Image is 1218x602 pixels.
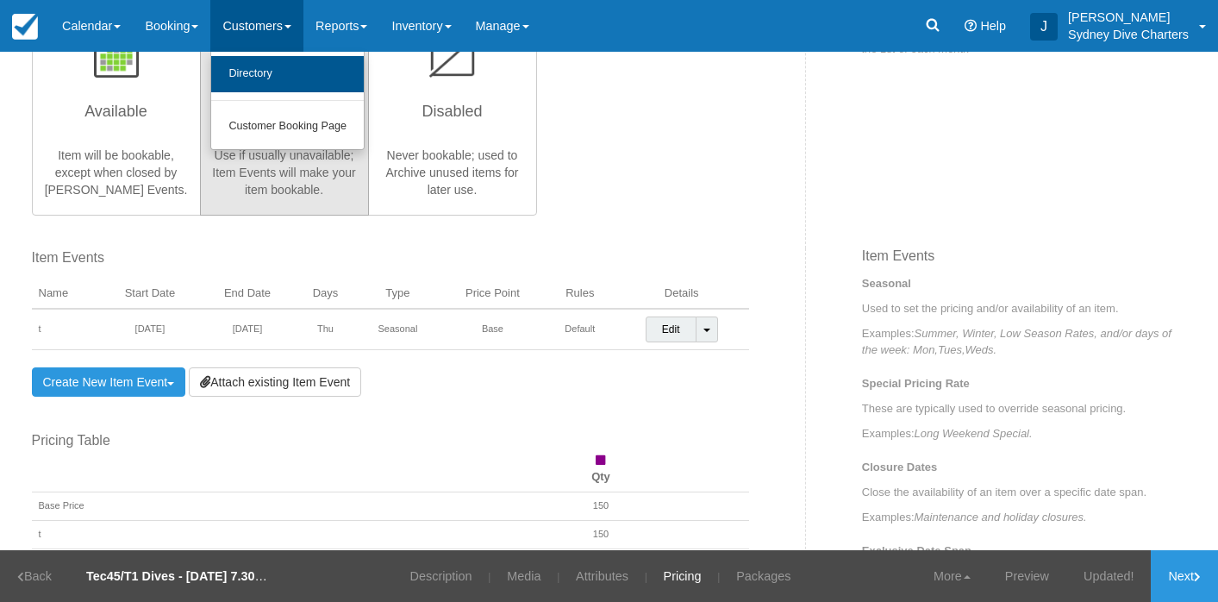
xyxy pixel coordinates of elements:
[459,454,742,483] strong: Qty
[494,550,553,602] a: Media
[563,550,641,602] a: Attributes
[356,309,440,350] td: Seasonal
[356,279,440,310] th: Type
[862,327,1171,356] em: Summer, Winter, Low Season Rates, and/or days of the week: Mon,Tues,Weds.
[915,511,1087,524] em: Maintenance and holiday closures.
[862,461,937,473] strong: Closure Dates
[1068,9,1189,26] p: [PERSON_NAME]
[988,550,1066,602] a: Preview
[397,550,485,602] a: Description
[295,279,356,310] th: Days
[646,317,696,342] a: Edit
[210,52,365,150] ul: Customers
[32,520,453,549] td: t
[100,279,200,310] th: Start Date
[440,309,546,350] td: Base
[1068,26,1189,43] p: Sydney Dive Charters
[32,309,100,350] td: t
[32,279,100,310] th: Name
[862,325,1187,358] p: Examples:
[440,279,546,310] th: Price Point
[1066,550,1151,602] a: Updated!
[94,30,139,78] img: wizard-default-status-available-icon.png
[32,367,186,397] a: Create New Item Event
[862,484,1187,500] p: Close the availability of an item over a specific date span.
[379,147,526,198] p: Never bookable; used to Archive unused items for later use.
[862,400,1187,417] p: These are typically used to override seasonal pricing.
[862,509,1187,525] p: Examples:
[200,3,369,216] button: Unavailable Use if usually unavailable; Item Events will make your item bookable.
[427,30,478,78] img: wizard-default-status-disabled-icon.png
[651,550,715,602] a: Pricing
[862,544,971,557] strong: Exclusive Date Span
[915,427,1033,440] em: Long Weekend Special.
[862,248,1187,276] h3: Item Events
[965,20,977,32] i: Help
[43,95,190,138] h3: Available
[862,26,1172,55] em: Only open Tuesdays, or only on the 1st of each month
[211,56,364,92] a: Directory
[43,147,190,198] p: Item will be bookable, except when closed by [PERSON_NAME] Events.
[32,248,749,268] label: Item Events
[453,520,749,549] td: 150
[32,3,201,216] button: Available Item will be bookable, except when closed by [PERSON_NAME] Events.
[862,300,1187,317] p: Used to set the pricing and/or availability of an item.
[546,309,614,350] td: Default
[916,550,988,602] a: More
[211,109,364,145] a: Customer Booking Page
[862,425,1187,442] p: Examples:
[862,277,911,290] strong: Seasonal
[1030,13,1058,41] div: J
[723,550,803,602] a: Packages
[211,147,358,198] p: Use if usually unavailable; Item Events will make your item bookable.
[32,431,749,451] label: Pricing Table
[200,309,295,350] td: [DATE]
[1151,550,1218,602] a: Next
[980,19,1006,33] span: Help
[379,95,526,138] h3: Disabled
[615,279,749,310] th: Details
[12,14,38,40] img: checkfront-main-nav-mini-logo.png
[86,569,409,583] strong: Tec45/T1 Dives - [DATE] 7.30am [GEOGRAPHIC_DATA]
[189,367,361,397] a: Attach existing Item Event
[862,377,970,390] strong: Special Pricing Rate
[368,3,537,216] button: Disabled Never bookable; used to Archive unused items for later use.
[200,279,295,310] th: End Date
[546,279,614,310] th: Rules
[453,492,749,521] td: 150
[32,492,453,521] td: Base Price
[100,309,200,350] td: [DATE]
[295,309,356,350] td: Thu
